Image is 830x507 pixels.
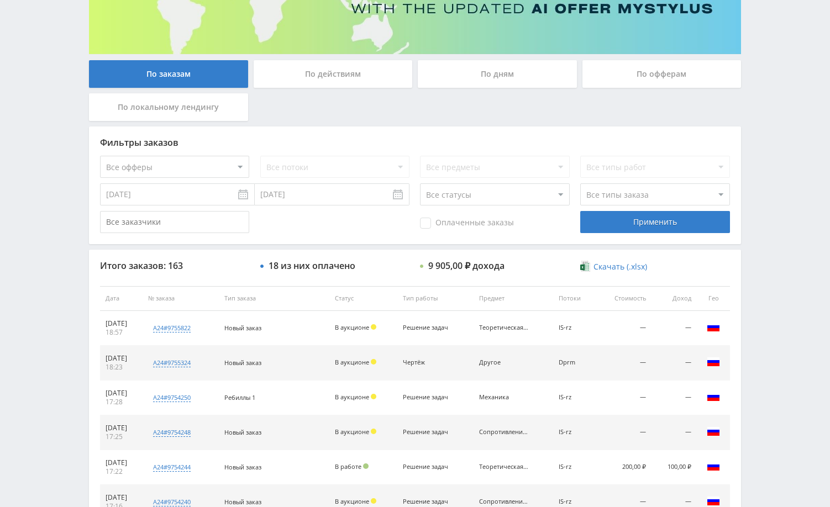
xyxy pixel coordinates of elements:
div: Dprm [559,359,591,366]
div: Применить [580,211,729,233]
div: Итого заказов: 163 [100,261,249,271]
th: Гео [697,286,730,311]
div: Фильтры заказов [100,138,730,147]
td: — [652,415,697,450]
div: a24#9754250 [153,393,191,402]
div: По дням [418,60,577,88]
div: Решение задач [403,429,453,436]
div: Решение задач [403,498,453,505]
div: По заказам [89,60,248,88]
th: Тип заказа [219,286,329,311]
span: Холд [371,359,376,365]
div: Механика [479,394,529,401]
td: — [652,311,697,346]
span: Ребиллы 1 [224,393,255,402]
div: a24#9754244 [153,463,191,472]
div: [DATE] [106,354,137,363]
td: — [596,415,652,450]
img: rus.png [707,460,720,473]
div: Чертёж [403,359,453,366]
th: Доход [652,286,697,311]
div: Решение задач [403,394,453,401]
span: Скачать (.xlsx) [593,262,647,271]
div: IS-rz [559,498,591,505]
td: — [652,381,697,415]
div: a24#9754240 [153,498,191,506]
div: a24#9755822 [153,324,191,332]
span: В аукционе [335,427,369,436]
span: Новый заказ [224,463,261,471]
span: В аукционе [335,358,369,366]
th: Дата [100,286,143,311]
span: Подтвержден [363,463,369,469]
span: В работе [335,462,361,471]
img: rus.png [707,390,720,403]
th: Предмет [474,286,553,311]
div: IS-rz [559,324,591,331]
div: IS-rz [559,394,591,401]
div: Решение задач [403,463,453,471]
div: 9 905,00 ₽ дохода [428,261,505,271]
a: Скачать (.xlsx) [580,261,647,272]
th: Тип работы [397,286,474,311]
td: — [596,381,652,415]
th: Стоимость [596,286,652,311]
span: В аукционе [335,323,369,331]
div: [DATE] [106,458,137,467]
div: a24#9755324 [153,358,191,367]
div: 18:23 [106,363,137,372]
span: В аукционе [335,393,369,401]
div: Теоретическая механика [479,324,529,331]
span: Новый заказ [224,428,261,436]
div: 18:57 [106,328,137,337]
img: rus.png [707,320,720,334]
span: Новый заказ [224,358,261,367]
span: Новый заказ [224,324,261,332]
div: [DATE] [106,319,137,328]
span: Холд [371,498,376,504]
img: rus.png [707,425,720,438]
span: Холд [371,429,376,434]
div: 17:25 [106,432,137,441]
th: Статус [329,286,398,311]
div: a24#9754248 [153,428,191,437]
span: Холд [371,324,376,330]
div: [DATE] [106,424,137,432]
th: Потоки [553,286,596,311]
div: 17:22 [106,467,137,476]
div: IS-rz [559,429,591,436]
td: — [652,346,697,381]
div: По локальному лендингу [89,93,248,121]
div: Другое [479,359,529,366]
td: — [596,311,652,346]
span: Новый заказ [224,498,261,506]
span: В аукционе [335,497,369,505]
div: [DATE] [106,389,137,398]
img: rus.png [707,355,720,368]
span: Холд [371,394,376,399]
img: xlsx [580,261,590,272]
div: Сопротивление материалов [479,498,529,505]
td: — [596,346,652,381]
th: № заказа [143,286,219,311]
div: 18 из них оплачено [269,261,355,271]
td: 200,00 ₽ [596,450,652,485]
div: [DATE] [106,493,137,502]
div: IS-rz [559,463,591,471]
span: Оплаченные заказы [420,218,514,229]
div: Решение задач [403,324,453,331]
input: Все заказчики [100,211,249,233]
td: 100,00 ₽ [652,450,697,485]
div: По офферам [582,60,742,88]
div: Теоретическая механика [479,463,529,471]
div: По действиям [254,60,413,88]
div: Сопротивление материалов [479,429,529,436]
div: 17:28 [106,398,137,406]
